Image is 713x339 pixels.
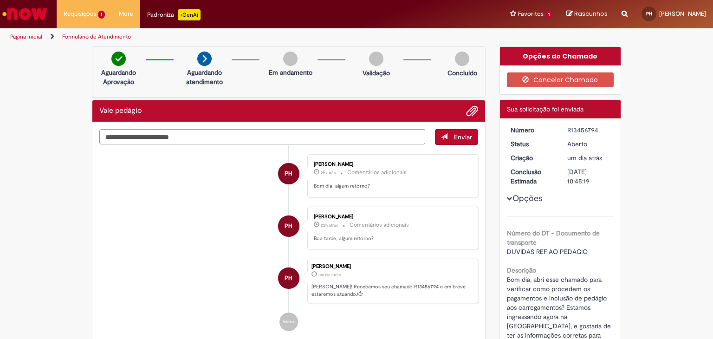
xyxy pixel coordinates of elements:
p: Concluído [447,68,477,78]
a: Rascunhos [566,10,608,19]
div: R13456794 [567,125,610,135]
button: Enviar [435,129,478,145]
dt: Conclusão Estimada [504,167,561,186]
img: check-circle-green.png [111,52,126,66]
span: PH [646,11,652,17]
div: Padroniza [147,9,201,20]
p: Aguardando atendimento [182,68,227,86]
div: Opções do Chamado [500,47,621,65]
p: Em andamento [269,68,312,77]
h2: Vale pedágio Histórico de tíquete [99,107,142,115]
span: Enviar [454,133,472,141]
a: Página inicial [10,33,42,40]
span: 22h atrás [321,222,338,228]
li: Patricia Heredia [99,259,478,303]
ul: Trilhas de página [7,28,468,46]
b: Descrição [507,266,536,274]
span: Requisições [64,9,96,19]
small: Comentários adicionais [347,169,407,176]
img: ServiceNow [1,5,49,23]
span: 2h atrás [321,170,336,176]
span: PH [285,163,292,185]
p: Validação [363,68,390,78]
span: PH [285,267,292,289]
img: img-circle-grey.png [283,52,298,66]
div: [PERSON_NAME] [311,264,473,269]
span: um dia atrás [318,272,341,278]
div: [PERSON_NAME] [314,214,468,220]
dt: Número [504,125,561,135]
span: 1 [98,11,105,19]
span: 1 [545,11,552,19]
time: 28/08/2025 10:45:15 [567,154,602,162]
span: Sua solicitação foi enviada [507,105,583,113]
span: DUVIDAS REF AO PEDAGIO [507,248,588,256]
span: PH [285,215,292,237]
span: um dia atrás [567,154,602,162]
div: Patricia Heredia [278,215,299,237]
p: [PERSON_NAME]! Recebemos seu chamado R13456794 e em breve estaremos atuando. [311,283,473,298]
dt: Criação [504,153,561,163]
div: Patricia Heredia [278,163,299,184]
b: Número do DT - Documento de transporte [507,229,600,247]
button: Adicionar anexos [466,105,478,117]
div: Patricia Heredia [278,267,299,289]
p: Bom dia, algum retorno? [314,183,468,190]
span: Rascunhos [574,9,608,18]
img: img-circle-grey.png [455,52,469,66]
div: [PERSON_NAME] [314,162,468,167]
img: img-circle-grey.png [369,52,383,66]
p: Aguardando Aprovação [96,68,141,86]
div: 28/08/2025 10:45:15 [567,153,610,163]
textarea: Digite sua mensagem aqui... [99,129,425,145]
span: [PERSON_NAME] [659,10,706,18]
p: +GenAi [178,9,201,20]
img: arrow-next.png [197,52,212,66]
button: Cancelar Chamado [507,72,614,87]
small: Comentários adicionais [350,221,409,229]
span: More [119,9,133,19]
time: 29/08/2025 11:45:19 [321,170,336,176]
p: Boa tarde, algum retorno? [314,235,468,242]
dt: Status [504,139,561,149]
div: Aberto [567,139,610,149]
span: Favoritos [518,9,544,19]
a: Formulário de Atendimento [62,33,131,40]
div: [DATE] 10:45:19 [567,167,610,186]
time: 28/08/2025 10:45:15 [318,272,341,278]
